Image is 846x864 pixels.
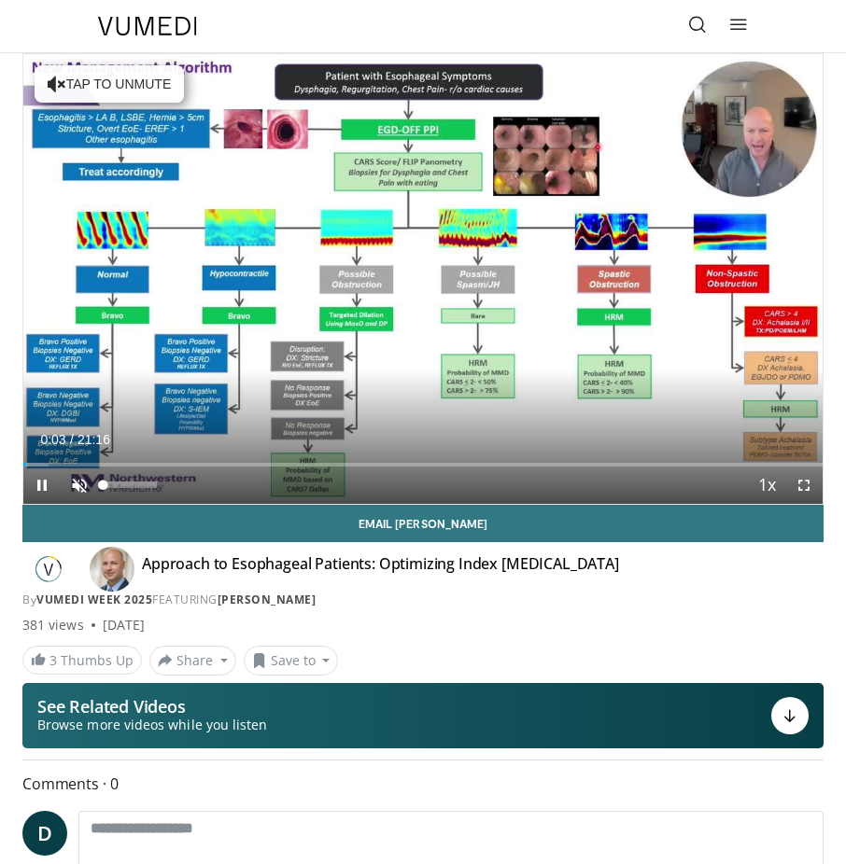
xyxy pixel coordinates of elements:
video-js: Video Player [23,54,823,504]
div: Progress Bar [23,463,823,467]
a: Vumedi Week 2025 [36,592,152,607]
a: D [22,811,67,856]
button: Share [149,646,236,676]
span: 381 views [22,616,84,634]
button: Fullscreen [785,467,823,504]
button: Save to [244,646,339,676]
a: Email [PERSON_NAME] [22,505,824,542]
span: Comments 0 [22,772,824,796]
a: [PERSON_NAME] [218,592,317,607]
a: 3 Thumbs Up [22,646,142,675]
img: Avatar [90,547,134,592]
button: Playback Rate [748,467,785,504]
span: Browse more videos while you listen [37,716,267,734]
img: Vumedi Week 2025 [22,554,75,584]
button: See Related Videos Browse more videos while you listen [22,683,824,748]
span: 21:16 [78,432,110,447]
button: Unmute [61,467,98,504]
span: 0:03 [40,432,65,447]
div: [DATE] [103,616,145,634]
span: / [70,432,74,447]
p: See Related Videos [37,697,267,716]
button: Pause [23,467,61,504]
div: Volume Level [103,481,156,488]
span: 3 [49,651,57,669]
button: Tap to unmute [35,65,184,103]
div: By FEATURING [22,592,824,608]
img: VuMedi Logo [98,17,197,35]
h4: Approach to Esophageal Patients: Optimizing Index [MEDICAL_DATA] [142,554,619,584]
